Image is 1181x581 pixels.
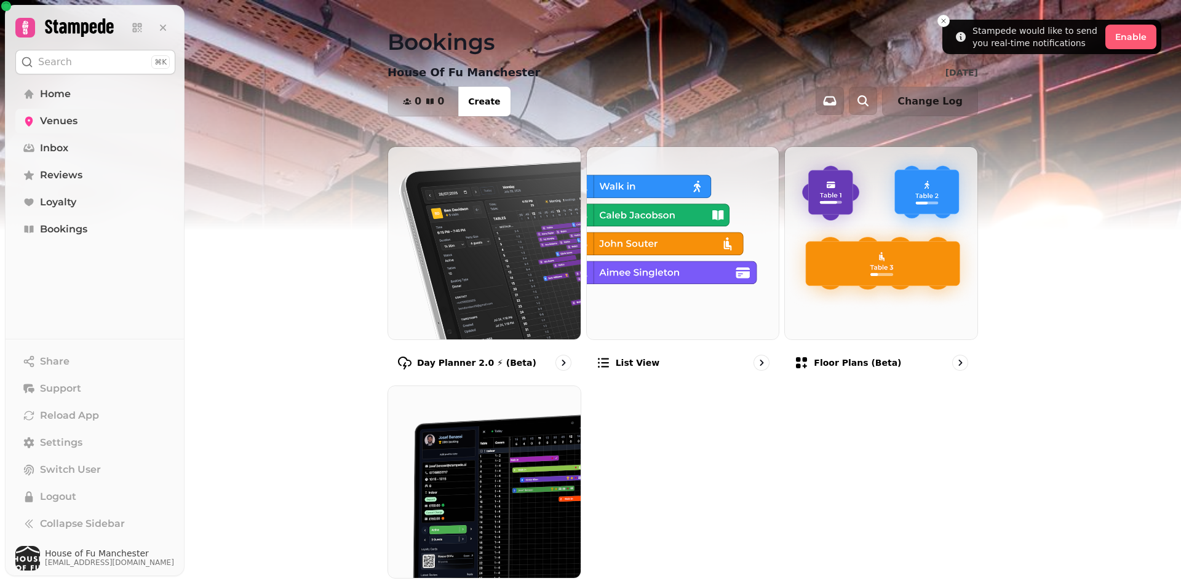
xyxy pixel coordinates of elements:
[40,141,68,156] span: Inbox
[755,357,768,369] svg: go to
[38,55,72,69] p: Search
[40,114,78,128] span: Venues
[468,97,500,106] span: Create
[586,146,780,381] a: List viewList view
[15,82,175,106] a: Home
[15,376,175,401] button: Support
[15,109,175,133] a: Venues
[15,546,175,571] button: User avatarHouse of Fu Manchester[EMAIL_ADDRESS][DOMAIN_NAME]
[557,357,570,369] svg: go to
[151,55,170,69] div: ⌘K
[616,357,659,369] p: List view
[40,222,87,237] span: Bookings
[458,87,510,116] button: Create
[814,357,901,369] p: Floor Plans (beta)
[40,354,70,369] span: Share
[785,147,977,339] img: Floor Plans (beta)
[15,457,175,482] button: Switch User
[15,163,175,188] a: Reviews
[40,489,76,504] span: Logout
[388,147,581,339] img: Day Planner 2.0 ⚡ (Beta)
[40,168,82,183] span: Reviews
[587,147,779,339] img: List view
[784,146,978,381] a: Floor Plans (beta)Floor Plans (beta)
[937,15,950,27] button: Close toast
[388,87,459,116] button: 00
[972,25,1100,49] div: Stampede would like to send you real-time notifications
[40,381,81,396] span: Support
[15,217,175,242] a: Bookings
[388,386,581,579] img: Day planner (legacy)
[15,512,175,536] button: Collapse Sidebar
[388,64,540,81] p: House Of Fu Manchester
[40,435,82,450] span: Settings
[45,549,174,558] span: House of Fu Manchester
[15,190,175,215] a: Loyalty
[15,136,175,160] a: Inbox
[15,349,175,374] button: Share
[882,87,978,116] button: Change Log
[15,430,175,455] a: Settings
[15,403,175,428] button: Reload App
[15,546,40,571] img: User avatar
[15,484,175,509] button: Logout
[437,97,444,106] span: 0
[415,97,421,106] span: 0
[1105,25,1156,49] button: Enable
[954,357,966,369] svg: go to
[40,87,71,101] span: Home
[45,558,174,567] span: [EMAIL_ADDRESS][DOMAIN_NAME]
[388,146,581,381] a: Day Planner 2.0 ⚡ (Beta)Day Planner 2.0 ⚡ (Beta)
[40,408,99,423] span: Reload App
[40,516,125,531] span: Collapse Sidebar
[40,462,101,477] span: Switch User
[417,357,536,369] p: Day Planner 2.0 ⚡ (Beta)
[897,97,963,106] span: Change Log
[15,50,175,74] button: Search⌘K
[40,195,76,210] span: Loyalty
[945,66,978,79] p: [DATE]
